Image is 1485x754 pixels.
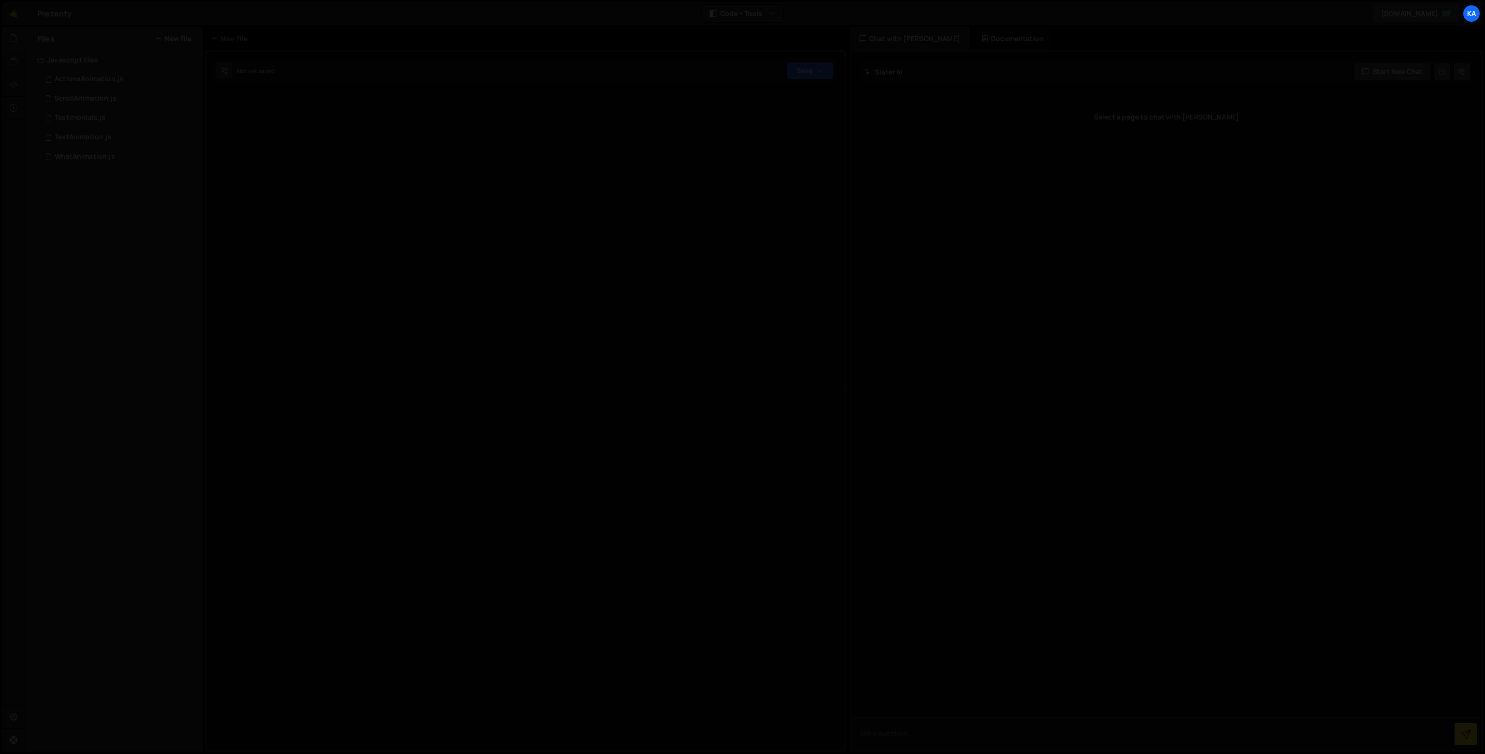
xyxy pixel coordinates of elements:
div: ActionsAnimation.js [55,75,123,84]
button: Code + Tools [702,5,783,22]
h2: Files [37,33,55,44]
div: Prezenty [37,8,72,19]
div: Chat with [PERSON_NAME] [850,27,970,50]
div: 16268/43877.js [37,70,203,89]
div: ScrollAnimation.js [55,94,116,103]
div: Documentation [972,27,1053,50]
div: 16268/43876.js [37,108,203,128]
a: 🤙 [2,2,26,25]
div: 16268/43880.js [37,147,203,166]
div: New File [211,34,251,44]
div: 16268/43878.js [37,89,203,108]
a: Ka [1463,5,1480,22]
div: Testimonials.js [55,114,105,122]
h2: Slater AI [864,67,903,76]
div: WhatAnimation.js [55,152,115,161]
a: [DOMAIN_NAME] [1373,5,1460,22]
div: Javascript files [26,50,203,70]
div: TextAnimation.js [55,133,112,142]
button: Save [786,62,833,79]
div: 16268/43879.js [37,128,203,147]
button: Start new chat [1354,63,1431,80]
button: New File [155,35,191,43]
div: Not yet saved [237,67,275,75]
